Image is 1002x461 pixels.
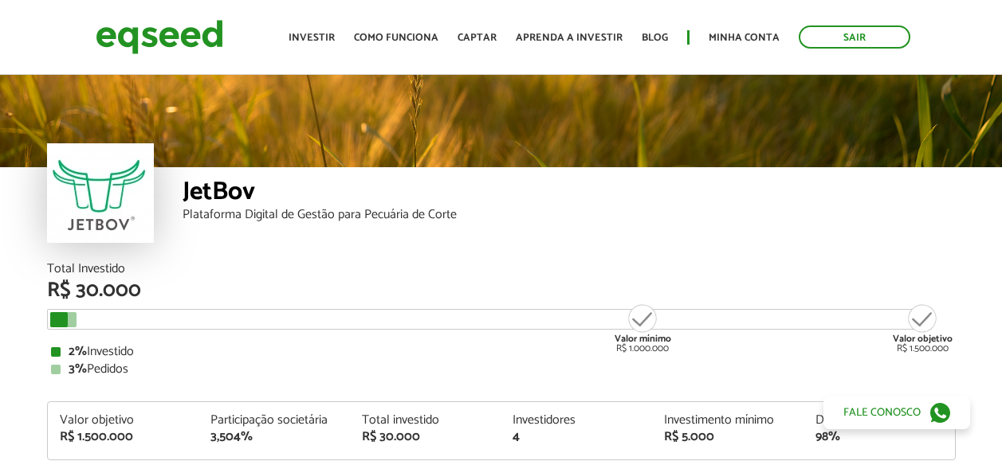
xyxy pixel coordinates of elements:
[96,16,223,58] img: EqSeed
[893,331,953,346] strong: Valor objetivo
[51,346,952,358] div: Investido
[47,280,956,301] div: R$ 30.000
[513,431,640,443] div: 4
[613,303,673,354] div: R$ 1.000.000
[60,431,187,443] div: R$ 1.500.000
[183,209,956,221] div: Plataforma Digital de Gestão para Pecuária de Corte
[47,263,956,275] div: Total Investido
[210,431,338,443] div: 3,504%
[615,331,671,346] strong: Valor mínimo
[69,341,87,362] strong: 2%
[709,33,780,43] a: Minha conta
[362,431,489,443] div: R$ 30.000
[458,33,497,43] a: Captar
[69,358,87,380] strong: 3%
[289,33,335,43] a: Investir
[664,414,792,427] div: Investimento mínimo
[51,363,952,376] div: Pedidos
[362,414,489,427] div: Total investido
[516,33,623,43] a: Aprenda a investir
[815,431,943,443] div: 98%
[799,25,910,49] a: Sair
[893,303,953,354] div: R$ 1.500.000
[210,414,338,427] div: Participação societária
[354,33,438,43] a: Como funciona
[60,414,187,427] div: Valor objetivo
[823,396,970,429] a: Fale conosco
[664,431,792,443] div: R$ 5.000
[513,414,640,427] div: Investidores
[642,33,668,43] a: Blog
[183,179,956,209] div: JetBov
